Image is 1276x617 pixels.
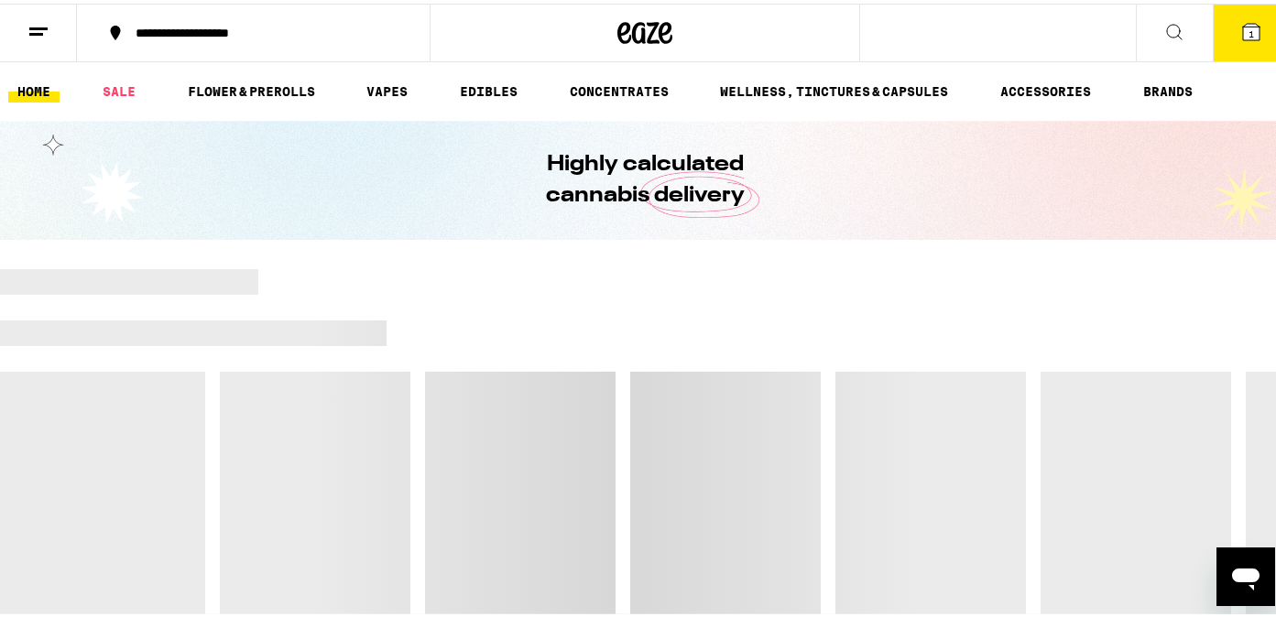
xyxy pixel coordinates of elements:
[1134,77,1202,99] a: BRANDS
[93,77,145,99] a: SALE
[991,77,1100,99] a: ACCESSORIES
[494,146,796,208] h1: Highly calculated cannabis delivery
[8,77,60,99] a: HOME
[1249,25,1254,36] span: 1
[179,77,324,99] a: FLOWER & PREROLLS
[357,77,417,99] a: VAPES
[1216,544,1275,602] iframe: Button to launch messaging window
[451,77,527,99] a: EDIBLES
[711,77,957,99] a: WELLNESS, TINCTURES & CAPSULES
[561,77,678,99] a: CONCENTRATES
